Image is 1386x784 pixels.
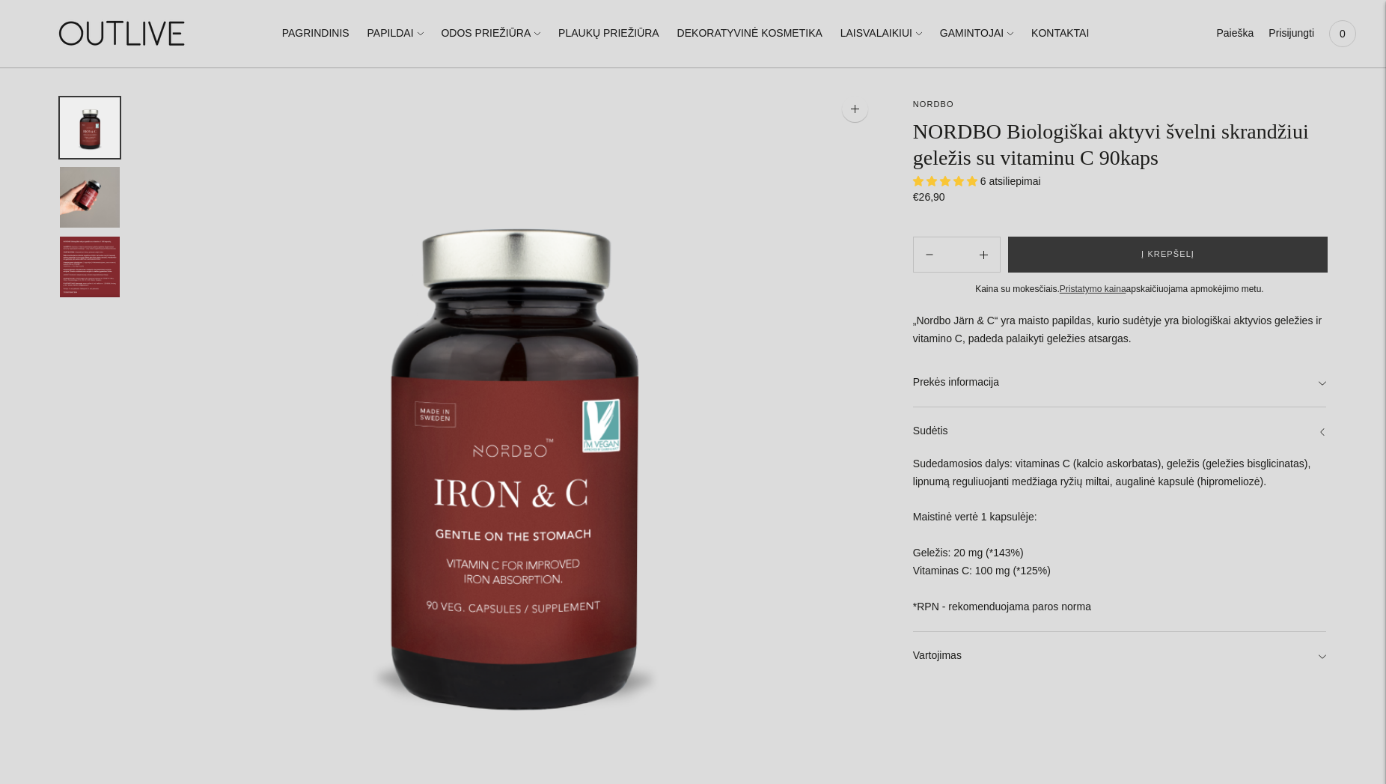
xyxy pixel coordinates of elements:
button: Translation missing: en.general.accessibility.image_thumbail [60,97,120,158]
div: Kaina su mokesčiais. apskaičiuojama apmokėjimo metu. [913,282,1326,297]
span: Į krepšelį [1141,247,1194,262]
button: Add product quantity [914,237,945,273]
a: LAISVALAIKIUI [840,17,922,50]
a: Sudėtis [913,407,1326,455]
span: 0 [1332,23,1353,44]
a: Paieška [1216,17,1254,50]
a: Pristatymo kaina [1060,284,1126,294]
a: DEKORATYVINĖ KOSMETIKA [677,17,822,50]
h1: NORDBO Biologiškai aktyvi švelni skrandžiui geležis su vitaminu C 90kaps [913,118,1326,171]
button: Į krepšelį [1008,237,1328,273]
p: „Nordbo Järn & C“ yra maisto papildas, kurio sudėtyje yra biologiškai aktyvios geležies ir vitami... [913,312,1326,348]
a: Prisijungti [1269,17,1314,50]
a: KONTAKTAI [1031,17,1089,50]
a: PLAUKŲ PRIEŽIŪRA [558,17,659,50]
span: 6 atsiliepimai [980,175,1041,187]
input: Product quantity [945,244,968,266]
a: Prekės informacija [913,359,1326,407]
a: Vartojimas [913,632,1326,680]
span: 5.00 stars [913,175,980,187]
span: €26,90 [913,191,945,203]
button: Translation missing: en.general.accessibility.image_thumbail [60,237,120,297]
div: Sudedamosios dalys: vitaminas C (kalcio askorbatas), geležis (geležies bisglicinatas), lipnumą re... [913,455,1326,631]
img: OUTLIVE [30,7,217,59]
a: PAPILDAI [367,17,424,50]
button: Translation missing: en.general.accessibility.image_thumbail [60,167,120,228]
a: PAGRINDINIS [282,17,349,50]
a: ODOS PRIEŽIŪRA [441,17,540,50]
a: NORDBO [913,100,954,109]
a: GAMINTOJAI [940,17,1013,50]
a: 0 [1329,17,1356,50]
button: Subtract product quantity [968,237,1000,273]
